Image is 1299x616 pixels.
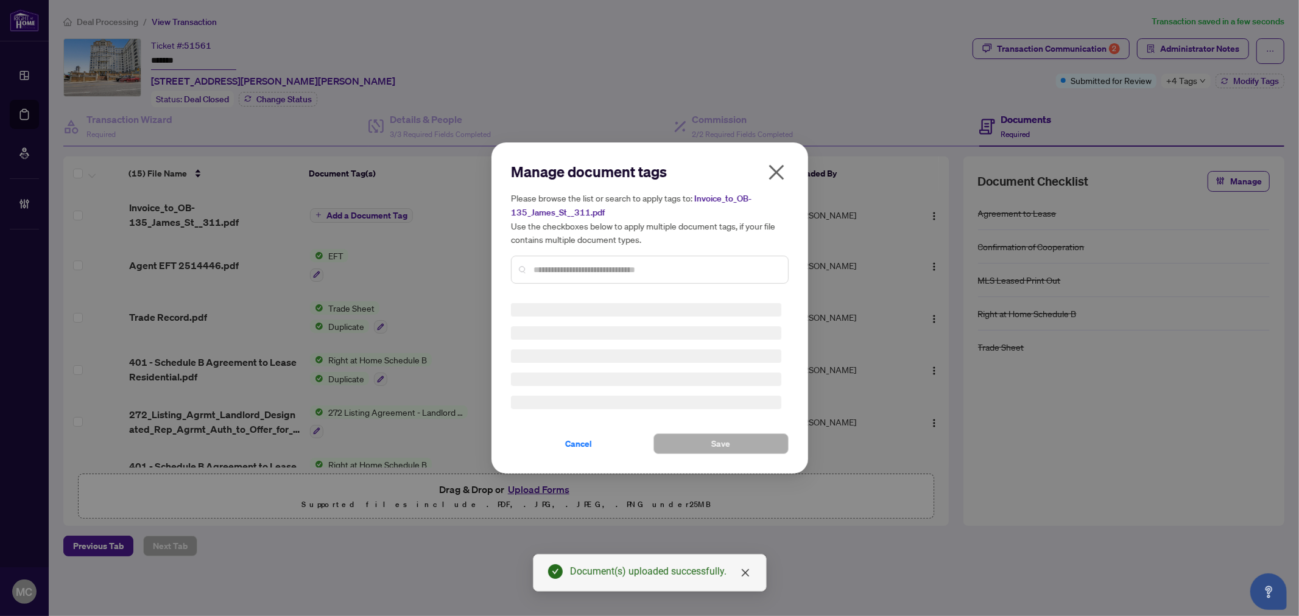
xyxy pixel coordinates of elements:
span: close [767,163,786,182]
span: Cancel [565,434,592,453]
span: close [741,568,750,578]
h5: Please browse the list or search to apply tags to: Use the checkboxes below to apply multiple doc... [511,191,789,246]
span: check-circle [548,564,563,579]
button: Open asap [1250,573,1287,610]
button: Save [653,433,789,454]
div: Document(s) uploaded successfully. [570,564,752,579]
h2: Manage document tags [511,162,789,181]
button: Cancel [511,433,646,454]
span: Invoice_to_OB-135_James_St__311.pdf [511,193,752,218]
a: Close [739,566,752,579]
